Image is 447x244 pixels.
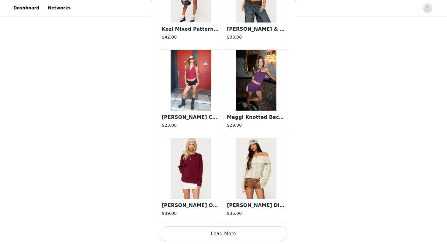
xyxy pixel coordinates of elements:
button: Load More [160,226,287,241]
a: Networks [44,1,74,15]
img: Lavonne Oversized Knit Raglan Sweater [171,138,211,199]
h4: $36.00 [227,210,285,217]
a: Dashboard [10,1,43,15]
h4: $23.00 [162,122,220,129]
h4: $33.00 [227,34,285,40]
h3: Kezi Mixed Pattern Tailored Mini Skirt [162,26,220,33]
img: Irina Stud Cowl Neck Halter Top [171,50,211,111]
h3: [PERSON_NAME] & Grommet Halter Top [227,26,285,33]
h3: [PERSON_NAME] Cowl Neck Halter Top [162,114,220,121]
h3: Maggi Knotted Backless Mesh Top [227,114,285,121]
h4: $29.00 [227,122,285,129]
h3: [PERSON_NAME] Distressed Fold Over Knit Top [227,202,285,209]
h3: [PERSON_NAME] Oversized Knit Raglan Sweater [162,202,220,209]
h4: $42.00 [162,34,220,40]
img: Maggi Knotted Backless Mesh Top [236,50,276,111]
img: Renna Distressed Fold Over Knit Top [236,138,276,199]
div: avatar [424,3,430,13]
h4: $39.00 [162,210,220,217]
